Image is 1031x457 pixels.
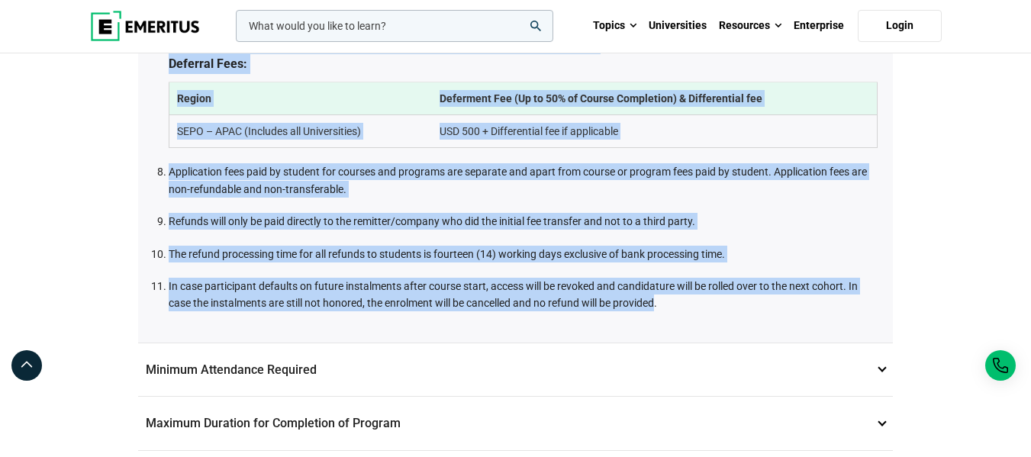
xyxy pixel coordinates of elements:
li: The refund processing time for all refunds to students is fourteen (14) working days exclusive of... [169,246,878,262]
input: woocommerce-product-search-field-0 [236,10,553,42]
p: Maximum Duration for Completion of Program [138,397,893,450]
b: Deferral Fees: [169,56,247,71]
li: In case participant defaults on future instalments after course start, access will be revoked and... [169,278,878,312]
li: Application fees paid by student for courses and programs are separate and apart from course or p... [169,163,878,198]
th: Deferment Fee (Up to 50% of Course Completion) & Differential fee [432,82,878,114]
th: Region [169,82,431,114]
li: After a cohort commences, student can request to change to a future cohort of the same program wi... [169,3,878,149]
td: SEPO – APAC (Includes all Universities) [169,114,431,147]
li: Refunds will only be paid directly to the remitter/company who did the initial fee transfer and n... [169,213,878,230]
td: USD 500 + Differential fee if applicable [432,114,878,147]
a: Login [858,10,942,42]
p: Minimum Attendance Required [138,343,893,397]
